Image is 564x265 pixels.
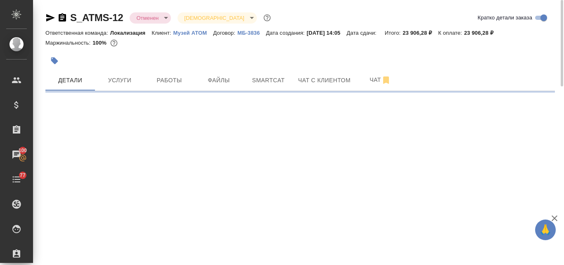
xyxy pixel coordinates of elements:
[45,13,55,23] button: Скопировать ссылку для ЯМессенджера
[100,75,140,86] span: Услуги
[237,30,266,36] p: МБ-3836
[346,30,378,36] p: Дата сдачи:
[45,40,92,46] p: Маржинальность:
[109,38,119,48] button: 0.00 RUB;
[50,75,90,86] span: Детали
[266,30,306,36] p: Дата создания:
[464,30,500,36] p: 23 906,28 ₽
[2,169,31,190] a: 77
[173,30,213,36] p: Музей АТОМ
[14,146,32,155] span: 100
[149,75,189,86] span: Работы
[249,75,288,86] span: Smartcat
[438,30,464,36] p: К оплате:
[307,30,347,36] p: [DATE] 14:05
[478,14,532,22] span: Кратко детали заказа
[45,30,110,36] p: Ответственная команда:
[178,12,256,24] div: Отменен
[403,30,438,36] p: 23 906,28 ₽
[538,221,552,239] span: 🙏
[92,40,109,46] p: 100%
[130,12,171,24] div: Отменен
[173,29,213,36] a: Музей АТОМ
[134,14,161,21] button: Отменен
[298,75,351,86] span: Чат с клиентом
[45,52,64,70] button: Добавить тэг
[110,30,152,36] p: Локализация
[262,12,273,23] button: Доп статусы указывают на важность/срочность заказа
[15,171,31,179] span: 77
[182,14,246,21] button: [DEMOGRAPHIC_DATA]
[2,144,31,165] a: 100
[213,30,237,36] p: Договор:
[237,29,266,36] a: МБ-3836
[70,12,123,23] a: S_ATMS-12
[152,30,173,36] p: Клиент:
[385,30,403,36] p: Итого:
[57,13,67,23] button: Скопировать ссылку
[535,220,556,240] button: 🙏
[360,75,400,85] span: Чат
[381,75,391,85] svg: Отписаться
[199,75,239,86] span: Файлы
